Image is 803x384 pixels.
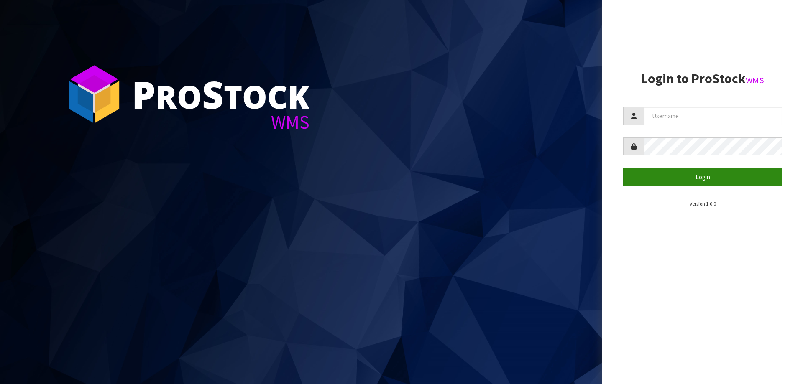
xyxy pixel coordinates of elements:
[132,75,309,113] div: ro tock
[132,113,309,132] div: WMS
[202,69,224,120] span: S
[690,201,716,207] small: Version 1.0.0
[63,63,125,125] img: ProStock Cube
[132,69,156,120] span: P
[746,75,764,86] small: WMS
[644,107,782,125] input: Username
[623,71,782,86] h2: Login to ProStock
[623,168,782,186] button: Login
